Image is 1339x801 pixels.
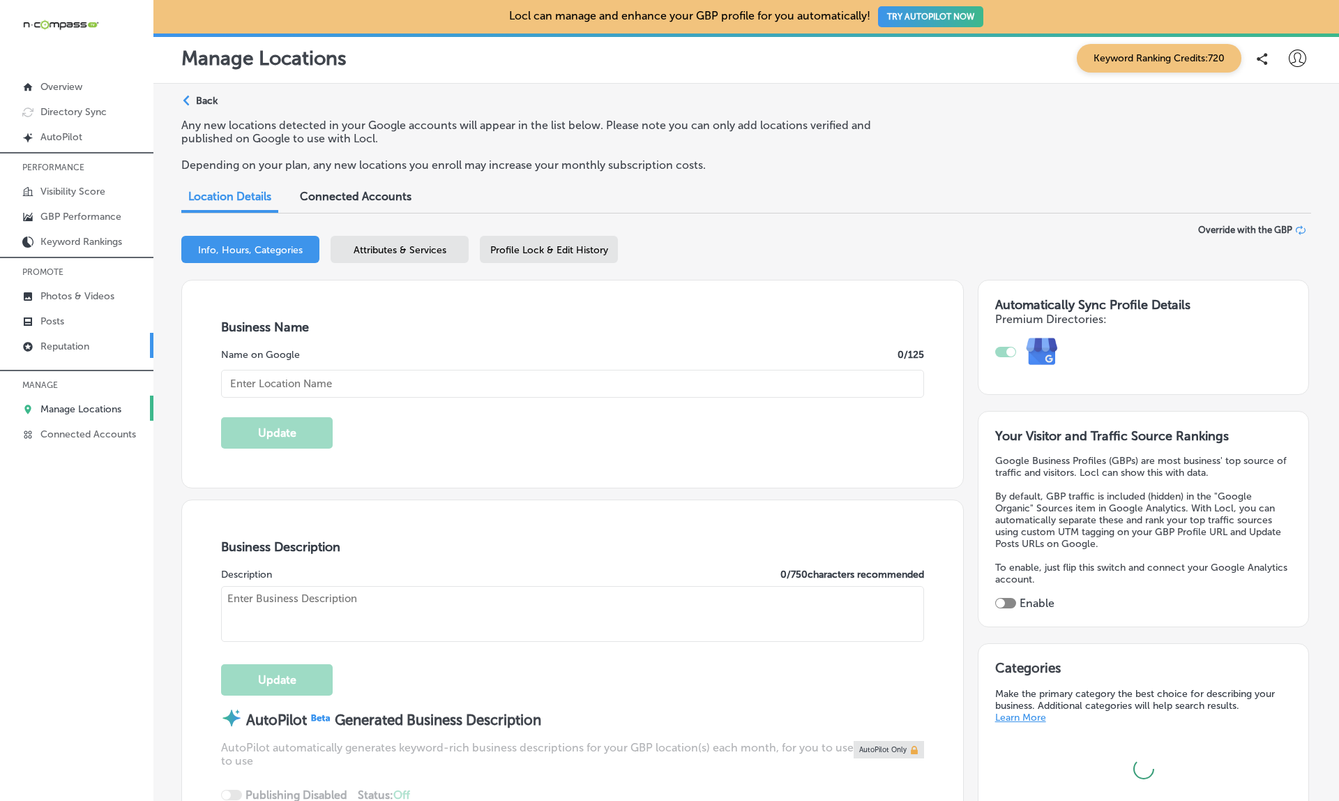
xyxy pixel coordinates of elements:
h4: Premium Directories: [995,313,1292,326]
img: autopilot-icon [221,708,242,728]
h3: Business Description [221,539,924,555]
p: Connected Accounts [40,428,136,440]
p: Photos & Videos [40,290,114,302]
p: By default, GBP traffic is included (hidden) in the "Google Organic" Sources item in Google Analy... [995,491,1292,550]
img: e7ababfa220611ac49bdb491a11684a6.png [1016,326,1068,378]
span: Info, Hours, Categories [198,244,303,256]
h3: Automatically Sync Profile Details [995,297,1292,313]
h3: Your Visitor and Traffic Source Rankings [995,428,1292,444]
a: Learn More [995,712,1046,724]
p: Depending on your plan, any new locations you enroll may increase your monthly subscription costs. [181,158,916,172]
p: Manage Locations [40,403,121,415]
p: Make the primary category the best choice for describing your business. Additional categories wil... [995,688,1292,724]
span: Connected Accounts [300,190,411,203]
p: Reputation [40,340,89,352]
button: Update [221,417,333,449]
p: Overview [40,81,82,93]
p: AutoPilot [40,131,82,143]
span: Location Details [188,190,271,203]
p: Back [196,95,218,107]
h3: Business Name [221,320,924,335]
p: Visibility Score [40,186,105,197]
p: Directory Sync [40,106,107,118]
p: To enable, just flip this switch and connect your Google Analytics account. [995,562,1292,585]
button: Update [221,664,333,696]
span: Keyword Ranking Credits: 720 [1077,44,1241,73]
p: Any new locations detected in your Google accounts will appear in the list below. Please note you... [181,119,916,145]
p: Manage Locations [181,47,347,70]
img: 660ab0bf-5cc7-4cb8-ba1c-48b5ae0f18e60NCTV_CLogo_TV_Black_-500x88.png [22,18,99,31]
p: Keyword Rankings [40,236,122,248]
img: Beta [307,712,335,724]
label: Description [221,569,272,581]
span: Override with the GBP [1198,225,1292,235]
strong: AutoPilot Generated Business Description [246,712,541,728]
span: Attributes & Services [354,244,446,256]
label: Enable [1020,597,1054,610]
label: Name on Google [221,349,300,361]
label: 0 /125 [898,349,924,361]
label: 0 / 750 characters recommended [780,569,924,581]
span: Profile Lock & Edit History [490,244,608,256]
input: Enter Location Name [221,370,924,398]
h3: Categories [995,660,1292,681]
p: GBP Performance [40,211,121,223]
p: Posts [40,315,64,327]
p: Google Business Profiles (GBPs) are most business' top source of traffic and visitors. Locl can s... [995,455,1292,479]
button: TRY AUTOPILOT NOW [878,6,983,27]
